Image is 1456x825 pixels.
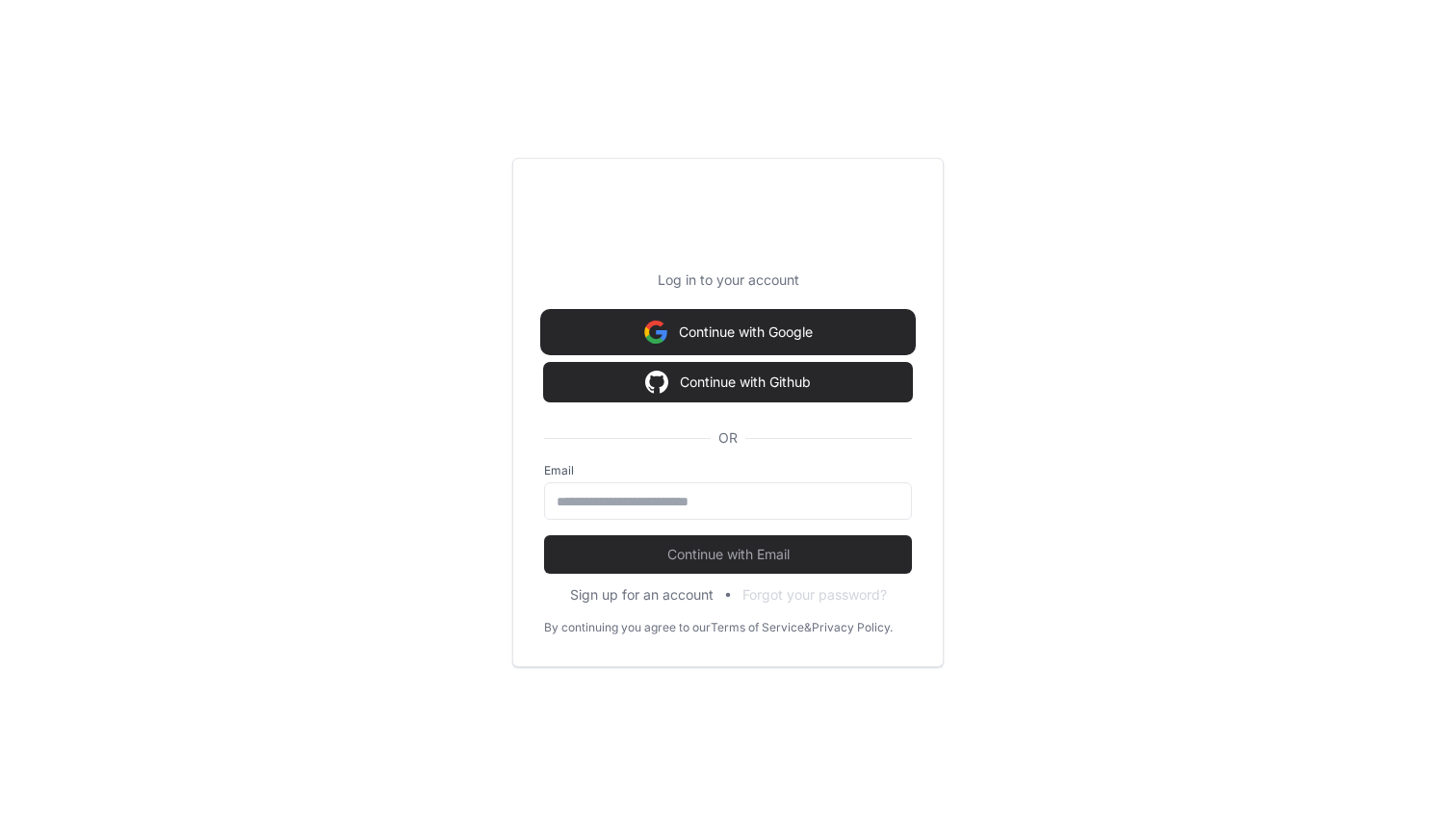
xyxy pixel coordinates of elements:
img: Sign in with google [644,313,667,351]
span: OR [711,428,745,448]
button: Continue with Github [544,363,912,401]
p: Log in to your account [544,271,912,290]
div: By continuing you agree to our [544,620,711,635]
span: Continue with Email [544,545,912,564]
button: Continue with Google [544,313,912,351]
a: Terms of Service [711,620,804,635]
img: Sign in with google [645,363,668,401]
button: Sign up for an account [570,585,714,605]
label: Email [544,463,912,478]
div: & [804,620,812,635]
button: Continue with Email [544,535,912,574]
a: Privacy Policy. [812,620,893,635]
button: Forgot your password? [742,585,887,605]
